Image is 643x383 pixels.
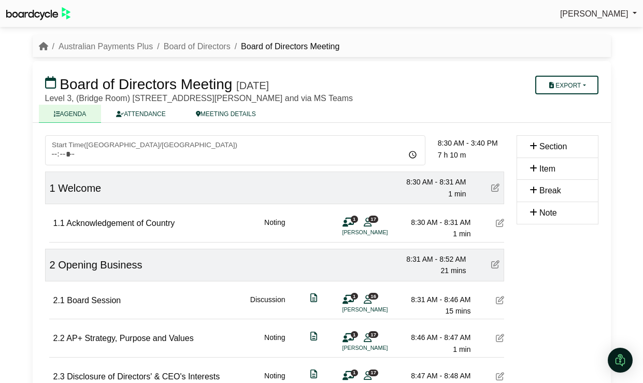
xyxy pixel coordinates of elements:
[453,230,470,238] span: 1 min
[448,190,466,198] span: 1 min
[342,305,420,314] li: [PERSON_NAME]
[539,208,557,217] span: Note
[342,228,420,237] li: [PERSON_NAME]
[398,332,471,343] div: 8:46 AM - 8:47 AM
[53,372,65,381] span: 2.3
[453,345,470,353] span: 1 min
[351,331,358,338] span: 1
[66,219,175,228] span: Acknowledgement of Country
[539,142,567,151] span: Section
[539,186,561,195] span: Break
[53,334,65,343] span: 2.2
[351,293,358,300] span: 1
[440,266,466,275] span: 21 mins
[398,370,471,381] div: 8:47 AM - 8:48 AM
[164,42,231,51] a: Board of Directors
[39,40,340,53] nav: breadcrumb
[394,176,466,188] div: 8:30 AM - 8:31 AM
[66,334,193,343] span: AP+ Strategy, Purpose and Values
[351,216,358,222] span: 1
[236,79,269,92] div: [DATE]
[351,370,358,376] span: 1
[368,293,378,300] span: 16
[398,294,471,305] div: 8:31 AM - 8:46 AM
[58,259,142,271] span: Opening Business
[445,307,470,315] span: 15 mins
[608,348,633,373] div: Open Intercom Messenger
[560,7,637,21] a: [PERSON_NAME]
[50,182,55,194] span: 1
[39,105,102,123] a: AGENDA
[59,42,153,51] a: Australian Payments Plus
[438,151,466,159] span: 7 h 10 m
[231,40,340,53] li: Board of Directors Meeting
[53,219,65,228] span: 1.1
[45,94,353,103] span: Level 3, (Bridge Room) [STREET_ADDRESS][PERSON_NAME] and via MS Teams
[535,76,598,94] button: Export
[539,164,555,173] span: Item
[398,217,471,228] div: 8:30 AM - 8:31 AM
[250,294,285,317] div: Discussion
[438,137,510,149] div: 8:30 AM - 3:40 PM
[101,105,180,123] a: ATTENDANCE
[368,331,378,338] span: 17
[67,296,121,305] span: Board Session
[60,76,232,92] span: Board of Directors Meeting
[181,105,271,123] a: MEETING DETAILS
[53,296,65,305] span: 2.1
[368,370,378,376] span: 17
[58,182,101,194] span: Welcome
[368,216,378,222] span: 17
[67,372,220,381] span: Disclosure of Directors' & CEO's Interests
[6,7,70,20] img: BoardcycleBlackGreen-aaafeed430059cb809a45853b8cf6d952af9d84e6e89e1f1685b34bfd5cb7d64.svg
[264,217,285,240] div: Noting
[342,344,420,352] li: [PERSON_NAME]
[560,9,628,18] span: [PERSON_NAME]
[394,253,466,265] div: 8:31 AM - 8:52 AM
[264,332,285,355] div: Noting
[50,259,55,271] span: 2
